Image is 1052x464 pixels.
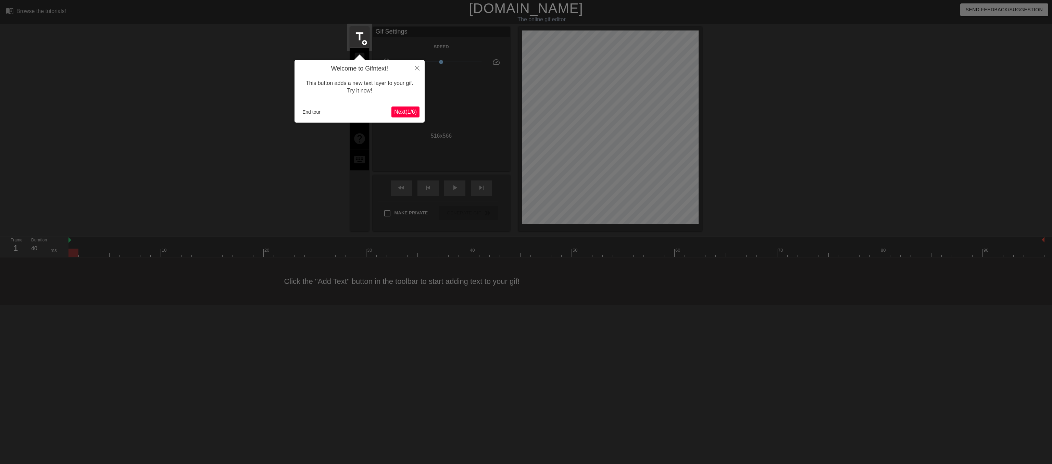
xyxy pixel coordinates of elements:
[300,107,323,117] button: End tour
[300,73,419,102] div: This button adds a new text layer to your gif. Try it now!
[391,106,419,117] button: Next
[394,109,417,115] span: Next ( 1 / 6 )
[410,60,425,76] button: Close
[300,65,419,73] h4: Welcome to Gifntext!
